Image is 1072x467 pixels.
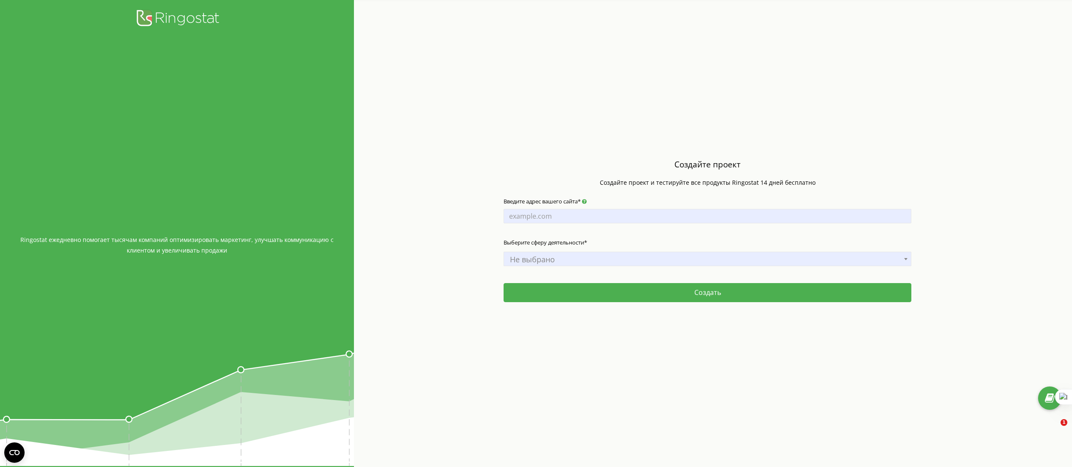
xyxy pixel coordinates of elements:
span: Не выбрано [504,252,911,266]
span: Не выбрано [507,253,908,265]
button: Open CMP widget [4,442,25,463]
span: 1 [1061,419,1067,426]
input: example.com [504,209,911,223]
iframe: Intercom live chat [1043,419,1064,439]
p: Создайте проект и тестируйте все продукты Ringostat 14 дней бесплатно [600,177,816,189]
p: Создайте проект [600,156,816,172]
p: Ringostat ежедневно помогает тысячам компаний оптимизировать маркетинг, улучшать коммуникацию с к... [8,234,345,256]
button: Создать [504,283,911,302]
label: Введите адрес вашего сайта* [504,196,587,207]
label: Выберите сферу деятельности* [504,237,587,248]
